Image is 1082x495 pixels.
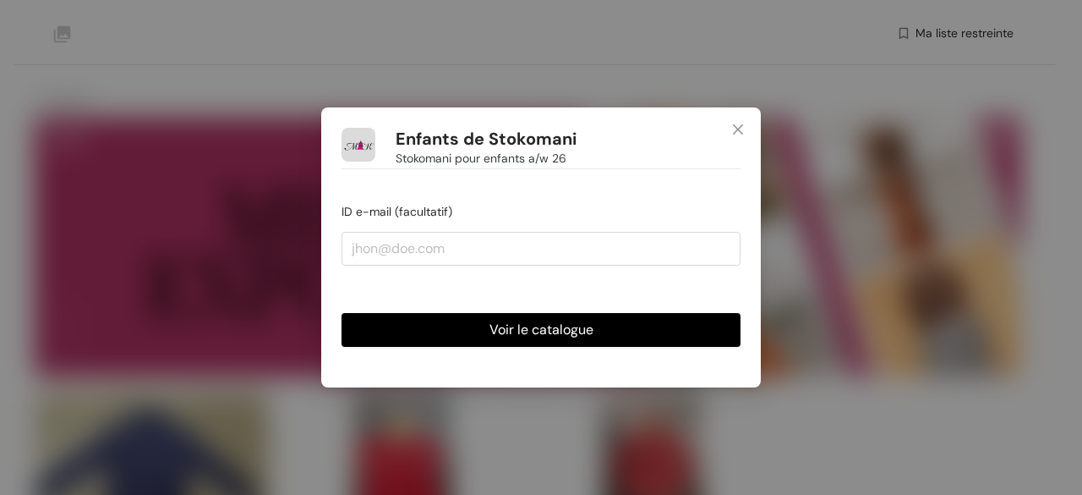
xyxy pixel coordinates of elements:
[342,128,375,162] img: Portail de l'acheteur
[342,313,740,347] button: Voir le catalogue
[489,321,593,338] font: Voir le catalogue
[342,204,452,219] font: ID e-mail (facultatif)
[342,232,740,266] input: jhon@doe.com
[396,128,577,150] font: Enfants de Stokomani
[396,151,566,166] font: Stokomani pour enfants a/w 26
[715,107,761,153] button: Fermer
[731,123,745,136] span: fermer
